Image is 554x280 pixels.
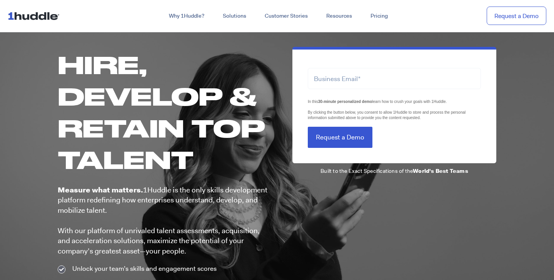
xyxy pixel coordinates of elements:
span: In this learn how to crush your goals with 1Huddle. By clicking the button below, you consent to ... [308,99,466,120]
a: Pricing [361,9,397,23]
a: Solutions [214,9,255,23]
img: ... [8,8,63,23]
b: World's Best Teams [413,167,468,174]
h1: Hire, Develop & Retain Top Talent [58,49,269,175]
a: Why 1Huddle? [160,9,214,23]
input: Business Email* [308,68,481,89]
input: Request a Demo [308,127,372,148]
a: Customer Stories [255,9,317,23]
p: Built to the Exact Specifications of the [292,167,496,175]
strong: 30-minute personalized demo [318,99,372,104]
a: Request a Demo [487,7,546,25]
b: Measure what matters. [58,185,143,195]
p: 1Huddle is the only skills development platform redefining how enterprises understand, develop, a... [58,185,269,257]
a: Resources [317,9,361,23]
span: Unlock your team’s skills and engagement scores [70,264,217,273]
